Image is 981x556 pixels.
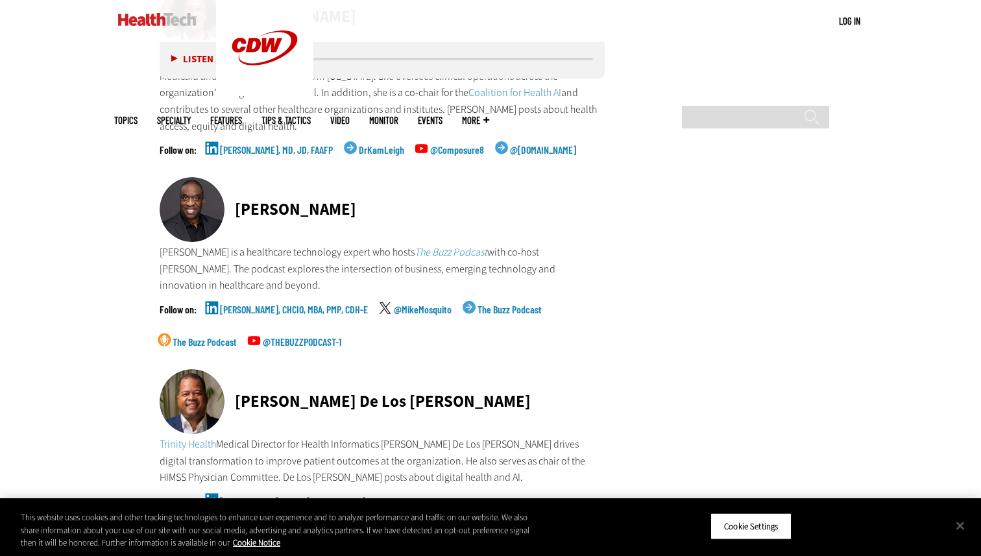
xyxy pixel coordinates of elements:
span: Specialty [157,115,191,125]
a: ‪@[DOMAIN_NAME]‬‬‬‬‬‬ [510,145,576,177]
em: The [415,245,430,259]
div: [PERSON_NAME] [235,201,356,217]
button: Cookie Settings [710,513,792,540]
a: The Buzz Podcast [173,337,237,369]
p: [PERSON_NAME] is a healthcare technology expert who hosts with co-host [PERSON_NAME]. The podcast... [160,244,605,294]
em: Buzz Podcast [432,245,487,259]
a: @Composure8 [430,145,484,177]
a: Events [418,115,442,125]
button: Close [946,511,975,540]
a: Video [330,115,350,125]
a: @MikeMosquito [394,304,452,337]
a: [PERSON_NAME], MD, JD, FAAFP [220,145,333,177]
span: Topics [114,115,138,125]
div: User menu [839,14,860,28]
a: [PERSON_NAME] De Los [PERSON_NAME], MD MBA MS FAAP FACHE FAMIA CHCIO [220,496,500,529]
a: Log in [839,15,860,27]
img: Home [118,13,197,26]
div: [PERSON_NAME] De Los [PERSON_NAME] [235,393,531,409]
span: More [462,115,489,125]
a: The Buzz Podcast [478,304,542,337]
a: Features [210,115,242,125]
p: Medical Director for Health Informatics [PERSON_NAME] De Los [PERSON_NAME] drives digital transfo... [160,436,605,486]
img: Dr. Roosevelt De Los Santos [160,369,224,434]
a: @THEBUZZPODCAST-1 [263,337,341,369]
a: MonITor [369,115,398,125]
a: More information about your privacy [233,537,280,548]
a: The Buzz Podcast [415,245,487,259]
a: [PERSON_NAME], CHCIO, MBA, PMP, CDH-E [220,304,368,337]
a: Trinity Health [160,437,216,451]
img: Mike Mosquito [160,177,224,242]
a: DrKamLeigh [359,145,404,177]
div: This website uses cookies and other tracking technologies to enhance user experience and to analy... [21,511,540,550]
a: CDW [216,86,313,99]
a: Tips & Tactics [261,115,311,125]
